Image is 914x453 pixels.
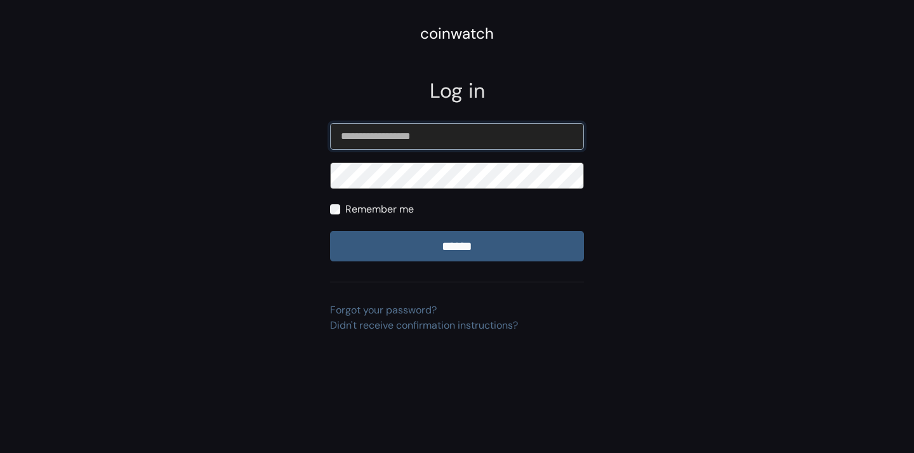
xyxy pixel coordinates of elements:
div: coinwatch [420,22,494,45]
a: Forgot your password? [330,303,437,317]
a: coinwatch [420,29,494,42]
a: Didn't receive confirmation instructions? [330,318,518,332]
label: Remember me [345,202,414,217]
h2: Log in [330,79,584,103]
